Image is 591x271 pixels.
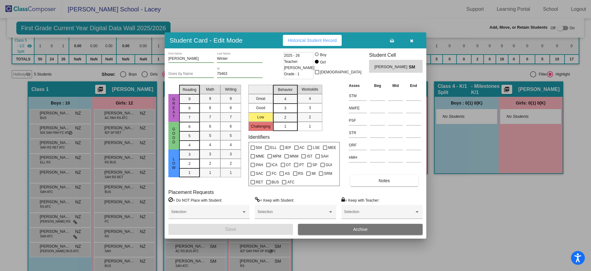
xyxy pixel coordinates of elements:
span: ELL [270,144,277,151]
span: Historical Student Record [288,38,337,43]
input: assessment [349,153,367,162]
th: Beg [368,82,387,89]
span: MPM [273,153,281,160]
span: 1 [230,170,232,175]
span: 4 [284,96,286,102]
div: Girl [320,60,326,65]
div: Boy [320,52,327,58]
span: 8 [188,105,191,111]
span: 9 [209,96,211,101]
label: Placement Requests [168,189,214,195]
span: Behavior [278,87,292,92]
span: 9 [230,96,232,101]
h3: Student Cell [369,52,423,58]
span: 8 [230,105,232,111]
span: MEE [328,144,336,151]
span: MI [312,170,316,177]
span: RET [256,179,263,186]
span: 5 [188,133,191,139]
span: 4 [230,142,232,148]
span: 5 [230,133,232,138]
span: 2 [188,161,191,166]
span: Archive [353,227,368,232]
input: assessment [349,91,367,101]
span: 8 [209,105,211,111]
span: Teacher: [PERSON_NAME] [284,59,315,71]
span: 7 [188,115,191,120]
button: Historical Student Record [283,35,342,46]
span: RS [298,170,304,177]
span: FC [271,170,276,177]
input: goes by name [168,72,214,76]
span: Math [206,87,214,92]
h3: Student Card - Edit Mode [170,36,243,44]
span: 3 [230,151,232,157]
span: PAH [256,161,263,169]
span: SM [409,64,417,70]
span: IST [307,153,312,160]
th: Mid [387,82,404,89]
span: 9 [188,96,191,102]
span: 3 [188,152,191,157]
span: Reading [183,87,196,92]
span: ICA [271,161,278,169]
span: Writing [225,87,236,92]
span: 2 [309,114,311,120]
span: 4 [209,142,211,148]
span: 1 [188,170,191,175]
span: 1 [309,124,311,129]
span: [PERSON_NAME] [374,64,408,70]
span: [DEMOGRAPHIC_DATA] [320,68,361,76]
span: OT [286,161,291,169]
label: = Do NOT Place with Student: [168,197,222,203]
span: 1 [284,124,286,129]
input: assessment [349,128,367,138]
span: SAH [321,153,328,160]
span: Workskills [302,87,318,92]
span: GUI [326,161,332,169]
span: 2025 - 26 [284,52,300,59]
span: 2 [209,161,211,166]
label: = Keep with Student: [255,197,294,203]
button: Save [168,224,293,235]
span: 6 [209,124,211,129]
th: End [404,82,423,89]
span: 5 [209,133,211,138]
span: Grade : 1 [284,71,300,77]
span: AC [300,144,305,151]
span: 6 [230,124,232,129]
span: SAC [256,170,263,177]
label: = Keep with Teacher: [341,197,380,203]
span: 7 [209,114,211,120]
input: assessment [349,116,367,125]
span: 7 [230,114,232,120]
span: IEP [285,144,291,151]
span: Good [171,127,177,144]
button: Notes [350,175,418,186]
span: BUS [271,179,279,186]
span: 2 [284,115,286,120]
input: Enter ID [217,72,263,76]
span: 6 [188,124,191,129]
span: 2 [230,161,232,166]
span: AS [285,170,290,177]
span: 4 [188,142,191,148]
span: LSE [313,144,320,151]
span: 4 [309,96,311,101]
span: Notes [379,178,390,183]
input: assessment [349,141,367,150]
input: assessment [349,104,367,113]
th: Asses [347,82,368,89]
span: MME [256,153,264,160]
span: 504 [256,144,262,151]
span: 3 [209,151,211,157]
span: 1 [209,170,211,175]
span: SRM [324,170,332,177]
span: 3 [309,105,311,111]
span: 3 [284,105,286,111]
span: Great [171,97,177,119]
button: Archive [298,224,423,235]
span: Low [171,157,177,170]
span: SP [312,161,317,169]
label: Identifiers [248,134,270,140]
